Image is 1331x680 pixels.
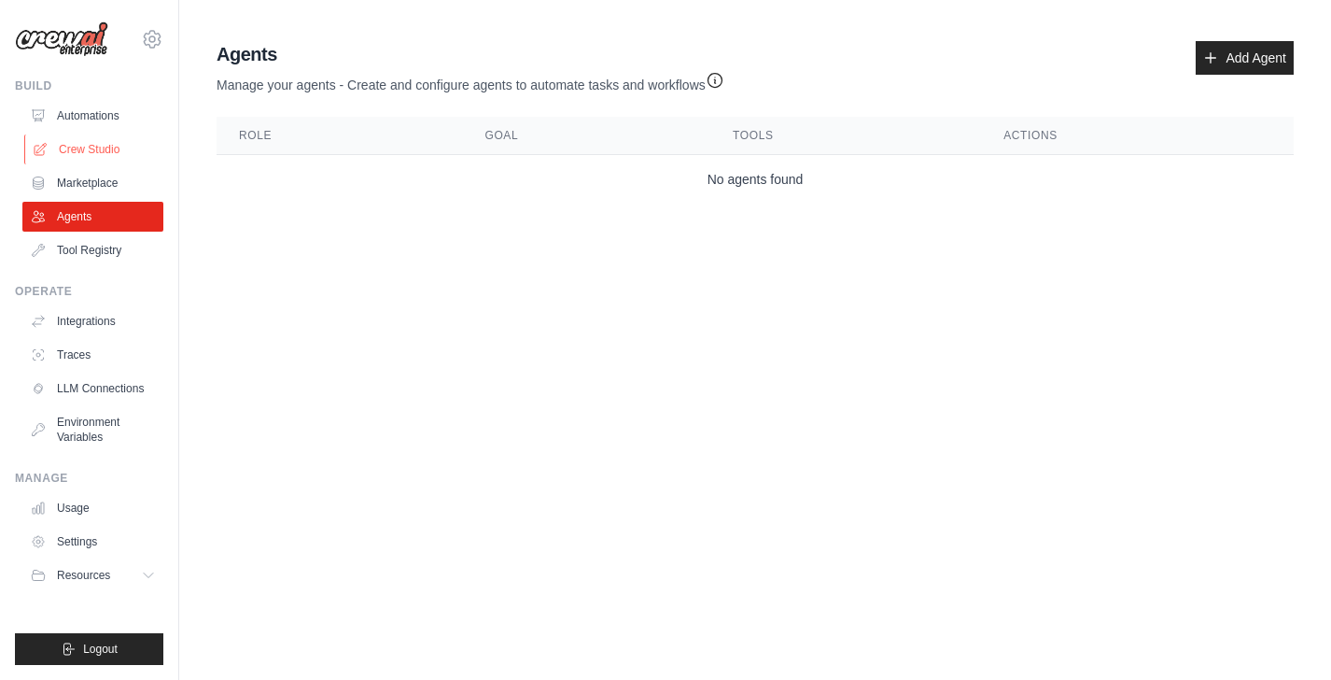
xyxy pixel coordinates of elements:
[22,235,163,265] a: Tool Registry
[83,642,118,657] span: Logout
[22,374,163,404] a: LLM Connections
[22,560,163,590] button: Resources
[1196,41,1294,75] a: Add Agent
[15,633,163,665] button: Logout
[710,117,981,155] th: Tools
[217,155,1294,205] td: No agents found
[217,67,724,94] p: Manage your agents - Create and configure agents to automate tasks and workflows
[981,117,1294,155] th: Actions
[22,407,163,452] a: Environment Variables
[15,78,163,93] div: Build
[15,21,108,57] img: Logo
[22,202,163,232] a: Agents
[22,340,163,370] a: Traces
[15,284,163,299] div: Operate
[22,168,163,198] a: Marketplace
[24,135,165,164] a: Crew Studio
[217,117,462,155] th: Role
[462,117,710,155] th: Goal
[22,101,163,131] a: Automations
[22,527,163,557] a: Settings
[57,568,110,583] span: Resources
[15,471,163,486] div: Manage
[217,41,724,67] h2: Agents
[22,306,163,336] a: Integrations
[22,493,163,523] a: Usage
